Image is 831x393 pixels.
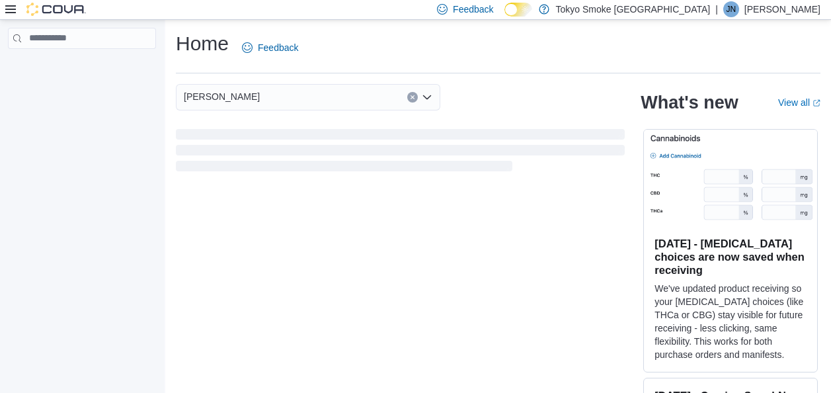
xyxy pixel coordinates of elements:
span: JN [727,1,736,17]
span: [PERSON_NAME] [184,89,260,105]
span: Feedback [453,3,493,16]
span: Feedback [258,41,298,54]
nav: Complex example [8,52,156,83]
p: | [715,1,718,17]
svg: External link [812,99,820,107]
div: Jesse Neira [723,1,739,17]
button: Clear input [407,92,418,103]
button: Open list of options [422,92,432,103]
p: Tokyo Smoke [GEOGRAPHIC_DATA] [556,1,711,17]
p: [PERSON_NAME] [744,1,820,17]
h2: What's new [641,92,738,113]
img: Cova [26,3,86,16]
h1: Home [176,30,229,57]
h3: [DATE] - [MEDICAL_DATA] choices are now saved when receiving [654,237,807,277]
a: View allExternal link [778,97,820,108]
p: We've updated product receiving so your [MEDICAL_DATA] choices (like THCa or CBG) stay visible fo... [654,282,807,361]
input: Dark Mode [504,3,532,17]
span: Loading [176,132,625,174]
a: Feedback [237,34,303,61]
